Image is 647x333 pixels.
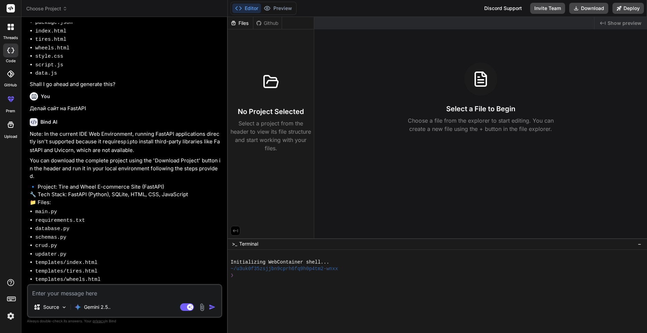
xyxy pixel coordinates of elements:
code: data.js [35,70,57,76]
code: main.py [35,209,57,215]
h6: You [41,93,50,100]
code: script.js [35,62,63,68]
code: tires.html [35,37,66,42]
code: package.json [35,20,73,26]
span: ❯ [231,272,234,279]
label: Upload [4,134,17,140]
p: Gemini 2.5.. [84,304,111,311]
p: Choose a file from the explorer to start editing. You can create a new file using the + button in... [403,116,558,133]
span: ~/u3uk0f35zsjjbn9cprh6fq9h0p4tm2-wnxx [231,266,338,272]
button: Editor [232,3,261,13]
code: style.css [35,54,63,59]
span: Choose Project [26,5,67,12]
code: templates/index.html [35,260,97,266]
div: Github [253,20,282,27]
span: Terminal [239,240,258,247]
img: attachment [198,303,206,311]
code: crud.py [35,243,57,249]
code: schemas.py [35,235,66,240]
span: − [638,240,641,247]
p: Note: In the current IDE Web Environment, running FastAPI applications directly isn't supported b... [30,130,221,154]
div: Discord Support [480,3,526,14]
code: requirements.txt [35,218,85,223]
button: − [636,238,643,249]
code: index.html [35,28,66,34]
button: Deploy [612,3,644,14]
button: Invite Team [530,3,565,14]
code: templates/tires.html [35,268,97,274]
span: Initializing WebContainer shell... [231,259,329,266]
button: Download [569,3,608,14]
code: pip [123,139,133,145]
h3: Select a File to Begin [446,104,515,114]
p: Select a project from the header to view its file structure and start working with your files. [231,119,311,152]
p: 🔹 Project: Tire and Wheel E-commerce Site (FastAPI) 🔧 Tech Stack: FastAPI (Python), SQLite, HTML,... [30,183,221,207]
div: Files [228,20,253,27]
img: settings [5,310,17,322]
p: Shall I go ahead and generate this? [30,80,221,88]
label: threads [3,35,18,41]
span: >_ [232,240,237,247]
span: Show preview [608,20,641,27]
p: Делай сайт на FastAPI [30,105,221,113]
p: You can download the complete project using the 'Download Project' button in the header and run i... [30,157,221,180]
span: privacy [93,319,105,323]
code: wheels.html [35,45,69,51]
label: prem [6,108,15,114]
img: icon [209,304,216,311]
button: Preview [261,3,295,13]
h6: Bind AI [40,118,57,125]
h3: No Project Selected [238,107,304,116]
label: GitHub [4,82,17,88]
img: Pick Models [61,304,67,310]
code: updater.py [35,251,66,257]
label: code [6,58,16,64]
code: database.py [35,226,69,232]
code: templates/wheels.html [35,277,101,283]
p: Source [43,304,59,311]
p: Always double-check its answers. Your in Bind [27,318,222,324]
img: Gemini 2.5 flash [74,304,81,311]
